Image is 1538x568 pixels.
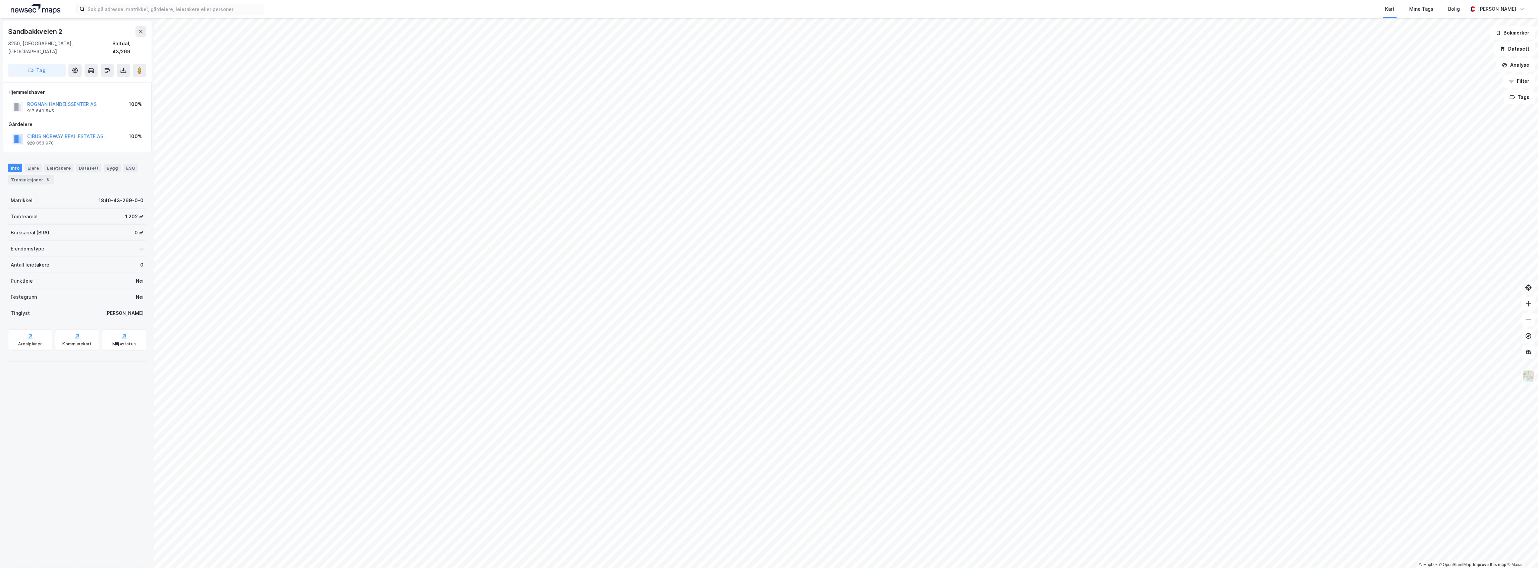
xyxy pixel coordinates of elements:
[112,40,146,56] div: Saltdal, 43/269
[134,229,144,237] div: 0 ㎡
[8,88,146,96] div: Hjemmelshaver
[139,245,144,253] div: —
[8,26,64,37] div: Sandbakkveien 2
[1504,536,1538,568] div: Kontrollprogram for chat
[136,293,144,301] div: Nei
[18,341,42,347] div: Arealplaner
[8,175,54,184] div: Transaksjoner
[8,64,66,77] button: Tag
[1478,5,1517,13] div: [PERSON_NAME]
[99,196,144,205] div: 1840-43-269-0-0
[1410,5,1434,13] div: Mine Tags
[1385,5,1395,13] div: Kart
[1473,562,1506,567] a: Improve this map
[25,164,42,172] div: Eiere
[8,120,146,128] div: Gårdeiere
[1494,42,1535,56] button: Datasett
[27,108,54,114] div: 917 649 545
[27,140,54,146] div: 928 053 970
[44,164,73,172] div: Leietakere
[11,229,49,237] div: Bruksareal (BRA)
[123,164,138,172] div: ESG
[1504,536,1538,568] iframe: Chat Widget
[125,213,144,221] div: 1 202 ㎡
[1490,26,1535,40] button: Bokmerker
[129,132,142,140] div: 100%
[112,341,136,347] div: Miljøstatus
[1419,562,1438,567] a: Mapbox
[11,277,33,285] div: Punktleie
[129,100,142,108] div: 100%
[136,277,144,285] div: Nei
[105,309,144,317] div: [PERSON_NAME]
[1522,370,1535,383] img: Z
[76,164,101,172] div: Datasett
[8,164,22,172] div: Info
[11,261,49,269] div: Antall leietakere
[62,341,92,347] div: Kommunekart
[1448,5,1460,13] div: Bolig
[1504,91,1535,104] button: Tags
[1439,562,1472,567] a: OpenStreetMap
[85,4,264,14] input: Søk på adresse, matrikkel, gårdeiere, leietakere eller personer
[11,293,37,301] div: Festegrunn
[1496,58,1535,72] button: Analyse
[11,245,44,253] div: Eiendomstype
[1503,74,1535,88] button: Filter
[11,4,60,14] img: logo.a4113a55bc3d86da70a041830d287a7e.svg
[11,213,38,221] div: Tomteareal
[104,164,121,172] div: Bygg
[140,261,144,269] div: 0
[8,40,112,56] div: 8250, [GEOGRAPHIC_DATA], [GEOGRAPHIC_DATA]
[45,176,51,183] div: 8
[11,196,33,205] div: Matrikkel
[11,309,30,317] div: Tinglyst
